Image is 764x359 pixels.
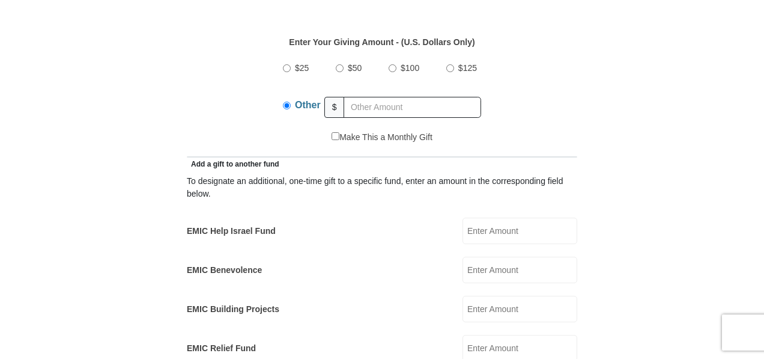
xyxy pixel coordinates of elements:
label: EMIC Building Projects [187,303,279,316]
span: Other [295,100,321,110]
span: $25 [295,63,309,73]
label: EMIC Help Israel Fund [187,225,276,238]
input: Enter Amount [462,257,577,283]
span: $ [324,97,345,118]
input: Other Amount [344,97,481,118]
label: Make This a Monthly Gift [332,131,432,144]
input: Enter Amount [462,296,577,322]
span: $100 [401,63,419,73]
label: EMIC Benevolence [187,264,262,277]
span: $50 [348,63,362,73]
span: Add a gift to another fund [187,160,279,168]
span: $125 [458,63,477,73]
input: Make This a Monthly Gift [332,132,339,140]
input: Enter Amount [462,218,577,244]
label: EMIC Relief Fund [187,342,256,355]
div: To designate an additional, one-time gift to a specific fund, enter an amount in the correspondin... [187,175,577,200]
strong: Enter Your Giving Amount - (U.S. Dollars Only) [289,37,474,47]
